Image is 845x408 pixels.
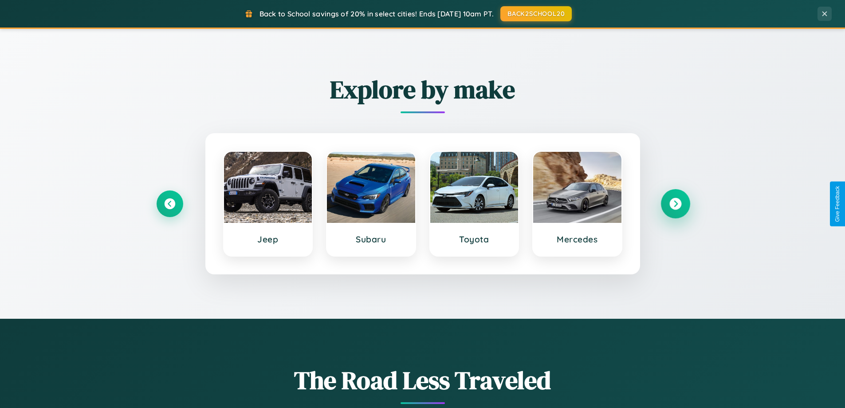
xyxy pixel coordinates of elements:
[500,6,572,21] button: BACK2SCHOOL20
[439,234,510,245] h3: Toyota
[834,186,841,222] div: Give Feedback
[542,234,613,245] h3: Mercedes
[157,72,689,107] h2: Explore by make
[259,9,494,18] span: Back to School savings of 20% in select cities! Ends [DATE] 10am PT.
[233,234,303,245] h3: Jeep
[157,363,689,397] h1: The Road Less Traveled
[336,234,406,245] h3: Subaru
